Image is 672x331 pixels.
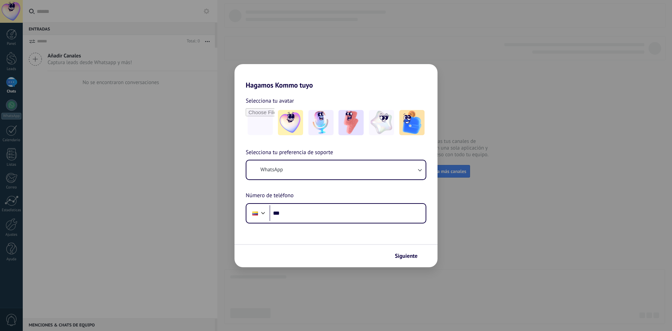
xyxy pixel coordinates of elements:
img: -1.jpeg [278,110,303,135]
span: Selecciona tu avatar [246,96,294,105]
span: Selecciona tu preferencia de soporte [246,148,333,157]
img: -5.jpeg [399,110,425,135]
img: -3.jpeg [338,110,364,135]
span: WhatsApp [260,166,283,173]
button: WhatsApp [246,160,426,179]
span: Número de teléfono [246,191,294,200]
span: Siguiente [395,254,418,258]
h2: Hagamos Kommo tuyo [234,64,437,89]
img: -2.jpeg [308,110,334,135]
button: Siguiente [392,250,427,262]
img: -4.jpeg [369,110,394,135]
div: Colombia: + 57 [248,206,262,221]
